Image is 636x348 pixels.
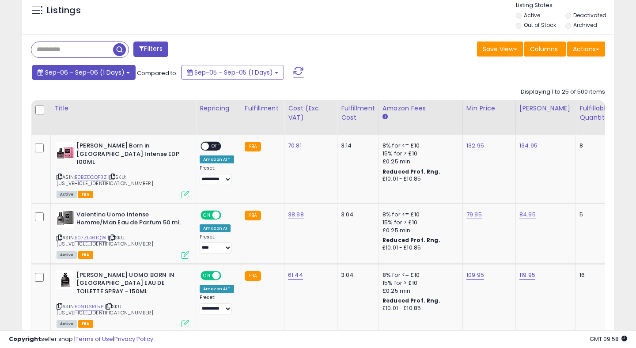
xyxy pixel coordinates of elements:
[9,335,153,344] div: seller snap | |
[9,335,41,343] strong: Copyright
[288,210,304,219] a: 38.98
[57,320,77,328] span: All listings currently available for purchase on Amazon
[78,191,93,198] span: FBA
[76,271,184,298] b: [PERSON_NAME] UOMO BORN IN [GEOGRAPHIC_DATA] EAU DE TOILETTE SPRAY - 150ML
[54,104,192,113] div: Title
[245,211,261,220] small: FBA
[288,141,302,150] a: 70.81
[57,191,77,198] span: All listings currently available for purchase on Amazon
[382,244,456,252] div: £10.01 - £10.85
[382,104,459,113] div: Amazon Fees
[57,234,153,247] span: | SKU: [US_VEHICLE_IDENTIFICATION_NUMBER]
[477,42,523,57] button: Save View
[382,227,456,235] div: £0.25 min
[114,335,153,343] a: Privacy Policy
[521,88,605,96] div: Displaying 1 to 25 of 500 items
[573,21,597,29] label: Archived
[466,141,484,150] a: 132.95
[57,303,153,316] span: | SKU: [US_VEHICLE_IDENTIFICATION_NUMBER]
[579,271,607,279] div: 16
[579,142,607,150] div: 8
[200,285,234,293] div: Amazon AI *
[75,303,103,310] a: B09L16RL5P
[245,271,261,281] small: FBA
[200,165,234,185] div: Preset:
[76,335,113,343] a: Terms of Use
[200,104,237,113] div: Repricing
[57,251,77,259] span: All listings currently available for purchase on Amazon
[466,104,512,113] div: Min Price
[57,174,153,187] span: | SKU: [US_VEHICLE_IDENTIFICATION_NUMBER]
[382,175,456,183] div: £10.01 - £10.85
[466,271,484,280] a: 109.95
[519,271,535,280] a: 119.95
[341,271,372,279] div: 3.04
[466,210,482,219] a: 79.95
[57,142,74,159] img: 41DqW08jGVL._SL40_.jpg
[78,251,93,259] span: FBA
[382,219,456,227] div: 15% for > £10
[200,234,234,254] div: Preset:
[220,272,234,279] span: OFF
[137,69,178,77] span: Compared to:
[382,287,456,295] div: £0.25 min
[382,211,456,219] div: 8% for <= £10
[382,279,456,287] div: 15% for > £10
[220,211,234,219] span: OFF
[200,224,231,232] div: Amazon AI
[567,42,605,57] button: Actions
[201,211,212,219] span: ON
[519,141,538,150] a: 134.95
[200,295,234,314] div: Preset:
[579,104,610,122] div: Fulfillable Quantity
[288,271,303,280] a: 61.44
[57,211,74,228] img: 51n-N2Jn67L._SL40_.jpg
[200,155,234,163] div: Amazon AI *
[382,297,440,304] b: Reduced Prof. Rng.
[382,142,456,150] div: 8% for <= £10
[76,142,184,169] b: [PERSON_NAME] Born in [GEOGRAPHIC_DATA] Intense EDP 100ML
[382,113,388,121] small: Amazon Fees.
[57,142,189,197] div: ASIN:
[382,168,440,175] b: Reduced Prof. Rng.
[245,142,261,151] small: FBA
[573,11,606,19] label: Deactivated
[524,11,540,19] label: Active
[519,104,572,113] div: [PERSON_NAME]
[45,68,125,77] span: Sep-06 - Sep-06 (1 Days)
[382,158,456,166] div: £0.25 min
[524,42,566,57] button: Columns
[133,42,168,57] button: Filters
[209,143,223,150] span: OFF
[57,271,189,327] div: ASIN:
[57,271,74,289] img: 41vp7-2E+DL._SL40_.jpg
[75,234,106,242] a: B07ZL46TQW
[47,4,81,17] h5: Listings
[382,305,456,312] div: £10.01 - £10.85
[181,65,284,80] button: Sep-05 - Sep-05 (1 Days)
[32,65,136,80] button: Sep-06 - Sep-06 (1 Days)
[590,335,627,343] span: 2025-09-6 09:58 GMT
[519,210,536,219] a: 84.95
[194,68,273,77] span: Sep-05 - Sep-05 (1 Days)
[78,320,93,328] span: FBA
[341,142,372,150] div: 3.14
[75,174,107,181] a: B0BZDCQF3Z
[245,104,280,113] div: Fulfillment
[524,21,556,29] label: Out of Stock
[76,211,184,229] b: Valentino Uomo Intense Homme/Man Eau de Parfum 50 ml.
[382,236,440,244] b: Reduced Prof. Rng.
[341,211,372,219] div: 3.04
[201,272,212,279] span: ON
[288,104,333,122] div: Cost (Exc. VAT)
[579,211,607,219] div: 5
[530,45,558,53] span: Columns
[382,150,456,158] div: 15% for > £10
[57,211,189,258] div: ASIN:
[341,104,375,122] div: Fulfillment Cost
[382,271,456,279] div: 8% for <= £10
[516,1,614,10] p: Listing States:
